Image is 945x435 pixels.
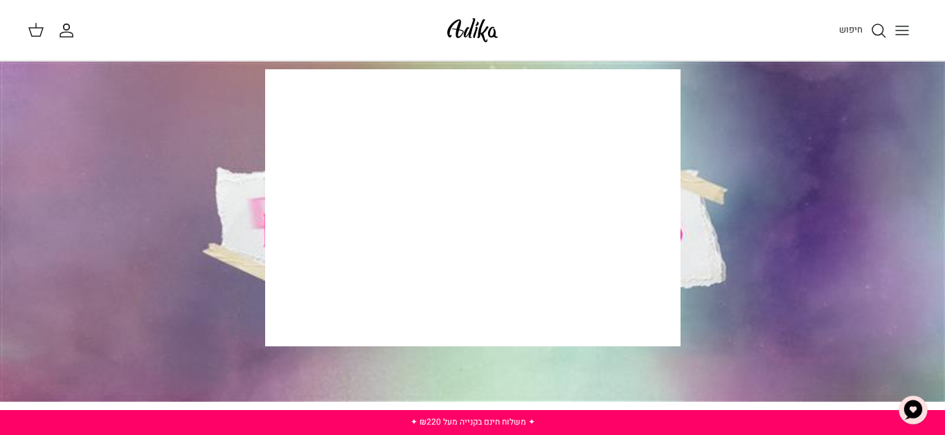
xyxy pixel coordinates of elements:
img: blank image [265,69,681,346]
button: צ'אט [892,389,934,431]
img: Adika IL [443,14,502,46]
a: ✦ משלוח חינם בקנייה מעל ₪220 ✦ [411,416,535,428]
a: חיפוש [839,22,887,39]
a: החשבון שלי [58,22,80,39]
button: Toggle menu [887,15,917,46]
span: חיפוש [839,23,863,36]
